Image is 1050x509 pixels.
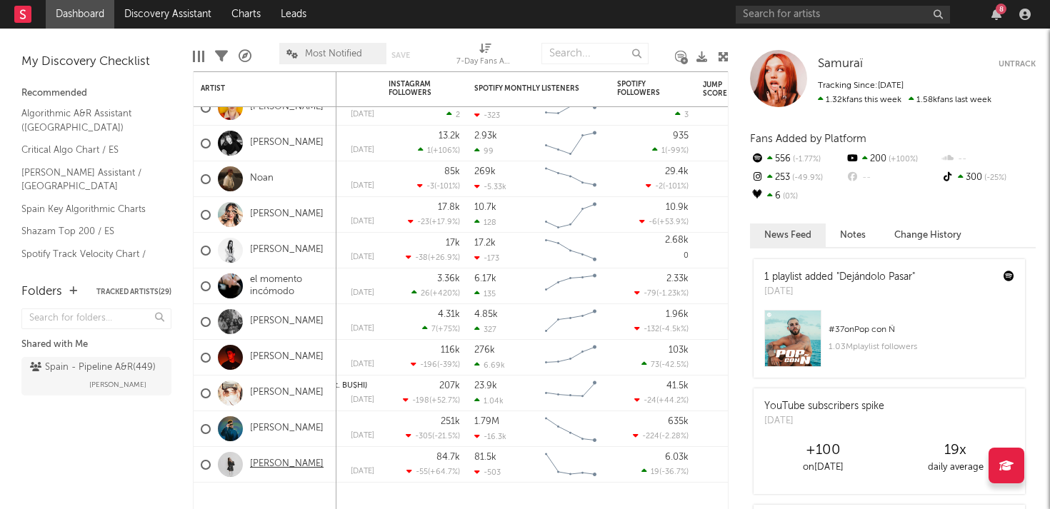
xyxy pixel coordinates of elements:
div: ( ) [641,360,689,369]
div: 47.4 [703,313,760,331]
div: 21.1 [703,206,760,223]
span: Tracking Since: [DATE] [818,81,904,90]
div: 6 [750,187,845,206]
svg: Chart title [539,90,603,126]
a: Algorithmic A&R Assistant ([GEOGRAPHIC_DATA]) [21,106,157,135]
div: 253 [750,168,845,187]
a: [PERSON_NAME] Assistant / [GEOGRAPHIC_DATA] [21,165,157,194]
div: 20.0 [703,385,760,402]
span: 1.58k fans last week [818,96,991,104]
svg: Chart title [539,197,603,233]
span: 2 [456,111,460,119]
div: 85k [444,167,460,176]
div: Artist [201,84,308,93]
div: daily average [889,459,1021,476]
span: -4.5k % [661,326,686,333]
div: ( ) [406,253,460,262]
div: [DATE] [351,468,374,475]
div: [DATE] [351,361,374,368]
svg: Chart title [539,376,603,411]
span: -6 [649,218,657,226]
span: -79 [644,290,656,298]
div: 200 [845,150,940,168]
span: -2 [655,183,663,191]
div: 1.79M [474,417,499,426]
div: Recommended [21,85,171,102]
div: [DATE] [351,289,374,297]
div: 103k [669,346,689,355]
span: -36.7 % [661,468,686,476]
div: 116k [441,346,460,355]
span: 0 % [781,193,798,201]
a: Samuraï [818,57,863,71]
div: 4.31k [438,310,460,319]
div: 81.5k [474,453,496,462]
div: 10.7k [474,203,496,212]
span: -101 % [436,183,458,191]
div: 71.2 [703,456,760,473]
span: -99 % [667,147,686,155]
div: [DATE] [351,432,374,440]
svg: Chart title [539,447,603,483]
div: 6.17k [474,274,496,283]
div: 1.03M playlist followers [829,338,1014,356]
div: [DATE] [351,253,374,261]
div: [DATE] [764,285,915,299]
a: "Dejándolo Pasar" [836,272,915,282]
a: [PERSON_NAME] [250,316,324,328]
div: 8 [996,4,1006,14]
div: -- [845,168,940,187]
div: ( ) [646,181,689,191]
a: Spain - Pipeline A&R(449)[PERSON_NAME] [21,357,171,395]
div: 13.2k [439,131,460,141]
div: 41.5k [666,381,689,390]
div: 7-Day Fans Added (7-Day Fans Added) [456,54,514,71]
div: [DATE] [351,396,374,404]
div: -173 [474,253,499,263]
span: 1 [427,147,431,155]
div: ( ) [639,217,689,226]
div: 635k [668,417,689,426]
svg: Chart title [539,304,603,340]
span: -42.5 % [661,361,686,369]
div: Spotify Followers [617,80,667,97]
div: ( ) [641,467,689,476]
span: -224 [642,433,659,440]
div: 10.9k [666,203,689,212]
svg: Chart title [539,340,603,376]
div: ( ) [403,395,460,405]
svg: Chart title [539,233,603,268]
div: 47.9 [703,242,760,259]
div: 3.36k [437,274,460,283]
button: Tracked Artists(29) [96,288,171,296]
svg: Chart title [539,411,603,447]
span: 7 [431,326,436,333]
span: Most Notified [305,49,362,59]
div: 327 [474,325,496,334]
div: ( ) [417,181,460,191]
button: Change History [880,223,976,247]
div: on [DATE] [757,459,889,476]
a: [PERSON_NAME] [250,351,324,363]
div: +100 [757,442,889,459]
div: 935 [673,131,689,141]
button: Untrack [999,57,1036,71]
div: ( ) [408,217,460,226]
a: [PERSON_NAME] [250,137,324,149]
div: 17k [446,238,460,248]
a: [PERSON_NAME] [250,244,324,256]
span: -25 % [982,174,1006,182]
div: 556 [750,150,845,168]
div: 69.9 [703,278,760,295]
span: +44.2 % [659,397,686,405]
span: +106 % [433,147,458,155]
span: -198 [412,397,429,405]
div: 84.7k [436,453,460,462]
div: -5.33k [474,182,506,191]
span: -39 % [439,361,458,369]
div: 17.8k [438,203,460,212]
div: 69.6 [703,171,760,188]
span: +420 % [432,290,458,298]
div: 128 [474,218,496,227]
span: 1 [661,147,665,155]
